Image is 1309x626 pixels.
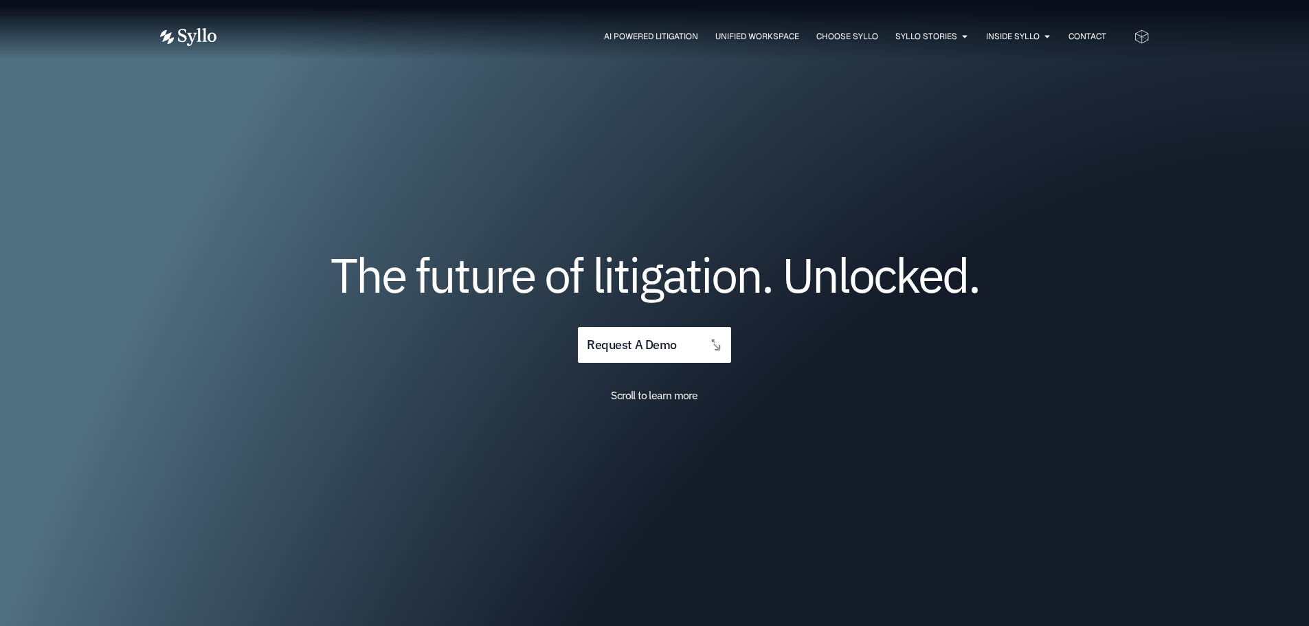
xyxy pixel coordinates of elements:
a: AI Powered Litigation [604,30,698,43]
a: Syllo Stories [895,30,957,43]
span: Scroll to learn more [611,388,697,402]
nav: Menu [244,30,1106,43]
a: Contact [1069,30,1106,43]
a: Inside Syllo [986,30,1040,43]
span: request a demo [587,339,676,352]
div: Menu Toggle [244,30,1106,43]
a: Unified Workspace [715,30,799,43]
a: Choose Syllo [816,30,878,43]
img: Vector [160,28,216,46]
a: request a demo [578,327,730,364]
h1: The future of litigation. Unlocked. [243,252,1067,298]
